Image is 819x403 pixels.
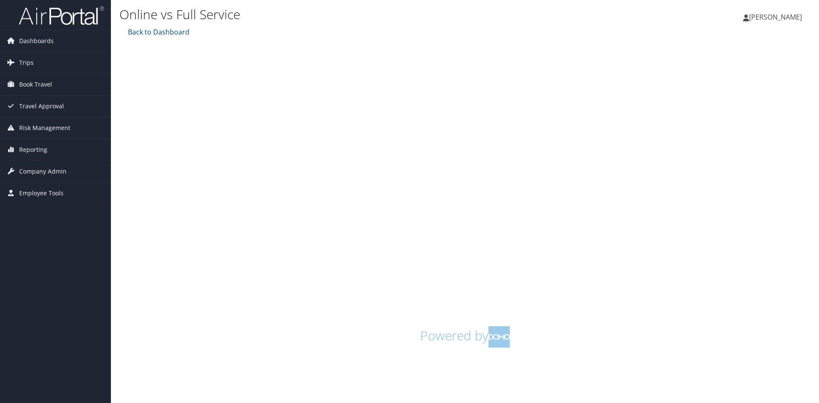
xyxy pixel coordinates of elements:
span: Employee Tools [19,183,64,204]
span: Reporting [19,139,47,160]
span: Dashboards [19,30,54,52]
img: domo-logo.png [488,326,510,348]
img: airportal-logo.png [19,6,104,26]
a: Back to Dashboard [126,27,189,37]
span: [PERSON_NAME] [749,12,802,22]
h1: Powered by [126,326,804,348]
span: Risk Management [19,117,70,139]
span: Book Travel [19,74,52,95]
a: [PERSON_NAME] [743,4,810,30]
span: Company Admin [19,161,67,182]
span: Travel Approval [19,96,64,117]
h1: Online vs Full Service [119,6,580,23]
span: Trips [19,52,34,73]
